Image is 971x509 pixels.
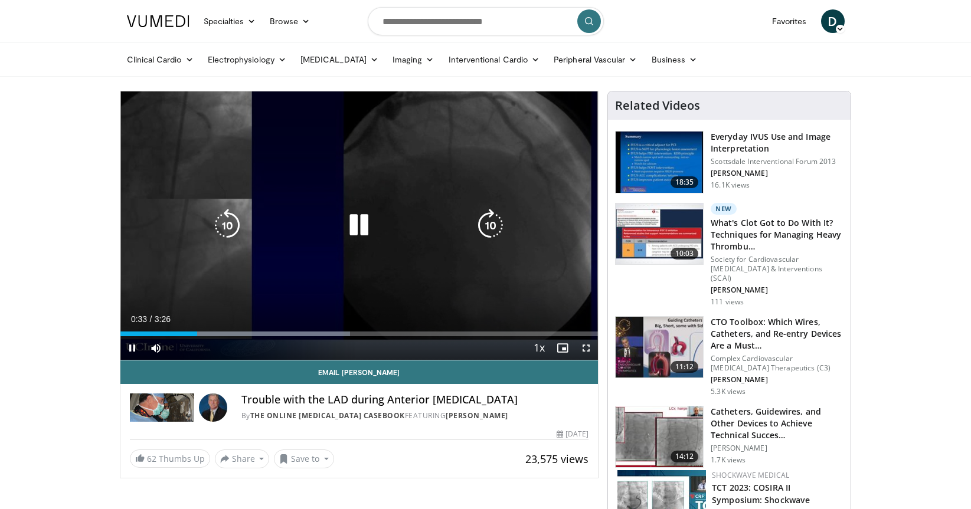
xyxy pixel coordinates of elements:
a: Specialties [197,9,263,33]
button: Save to [274,449,334,468]
a: The Online [MEDICAL_DATA] Casebook [250,411,405,421]
a: 62 Thumbs Up [130,449,210,468]
h3: Everyday IVUS Use and Image Interpretation [711,131,844,155]
div: By FEATURING [241,411,589,421]
span: / [150,314,152,324]
a: [PERSON_NAME] [446,411,508,421]
h3: CTO Toolbox: Which Wires, Catheters, and Re-entry Devices Are a Must… [711,316,844,352]
p: 16.1K views [711,180,750,190]
button: Share [215,449,270,468]
p: [PERSON_NAME] [711,285,844,295]
a: Shockwave Medical [712,470,789,480]
p: New [711,203,737,215]
img: The Online Cardiac Catheterization Casebook [130,393,194,422]
button: Pause [120,336,144,360]
span: 62 [147,453,156,464]
a: Browse [263,9,317,33]
span: 0:33 [131,314,147,324]
a: Interventional Cardio [442,48,547,71]
p: [PERSON_NAME] [711,375,844,385]
a: Peripheral Vascular [547,48,644,71]
span: 3:26 [155,314,171,324]
div: [DATE] [557,429,589,439]
img: Avatar [199,393,227,422]
span: 11:12 [671,361,699,373]
video-js: Video Player [120,91,599,360]
input: Search topics, interventions [368,7,604,35]
p: [PERSON_NAME] [711,444,844,453]
p: Scottsdale Interventional Forum 2013 [711,157,844,166]
a: 11:12 CTO Toolbox: Which Wires, Catheters, and Re-entry Devices Are a Must… Complex Cardiovascula... [615,316,844,396]
button: Playback Rate [527,336,551,360]
a: Email [PERSON_NAME] [120,360,599,384]
span: 14:12 [671,451,699,462]
h3: Catheters, Guidewires, and Other Devices to Achieve Technical Succes… [711,406,844,441]
h4: Trouble with the LAD during Anterior [MEDICAL_DATA] [241,393,589,406]
h4: Related Videos [615,98,700,113]
a: Business [645,48,705,71]
div: Progress Bar [120,331,599,336]
a: 18:35 Everyday IVUS Use and Image Interpretation Scottsdale Interventional Forum 2013 [PERSON_NAM... [615,131,844,193]
a: Favorites [765,9,814,33]
img: 56b29ba8-67ed-45d0-a0e7-5c82857bd955.150x105_q85_crop-smart_upscale.jpg [616,406,703,468]
a: 10:03 New What's Clot Got to Do With It? Techniques for Managing Heavy Thrombu… Society for Cardi... [615,203,844,307]
h3: What's Clot Got to Do With It? Techniques for Managing Heavy Thrombu… [711,217,844,252]
span: 18:35 [671,176,699,188]
p: Complex Cardiovascular [MEDICAL_DATA] Therapeutics (C3) [711,354,844,373]
p: 5.3K views [711,387,746,396]
a: Imaging [385,48,442,71]
p: 1.7K views [711,455,746,465]
img: dTBemQywLidgNXR34xMDoxOjA4MTsiGN.150x105_q85_crop-smart_upscale.jpg [616,132,703,193]
p: 111 views [711,297,744,307]
img: 69ae726e-f27f-4496-b005-e28b95c37244.150x105_q85_crop-smart_upscale.jpg [616,317,703,378]
a: [MEDICAL_DATA] [293,48,385,71]
img: 9bafbb38-b40d-4e9d-b4cb-9682372bf72c.150x105_q85_crop-smart_upscale.jpg [616,203,703,265]
p: [PERSON_NAME] [711,169,844,178]
span: 23,575 views [525,452,589,466]
button: Fullscreen [574,336,598,360]
p: Society for Cardiovascular [MEDICAL_DATA] & Interventions (SCAI) [711,255,844,283]
a: D [821,9,845,33]
img: VuMedi Logo [127,15,189,27]
button: Mute [144,336,168,360]
span: 10:03 [671,248,699,260]
a: Electrophysiology [201,48,293,71]
a: 14:12 Catheters, Guidewires, and Other Devices to Achieve Technical Succes… [PERSON_NAME] 1.7K views [615,406,844,468]
button: Enable picture-in-picture mode [551,336,574,360]
a: Clinical Cardio [120,48,201,71]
